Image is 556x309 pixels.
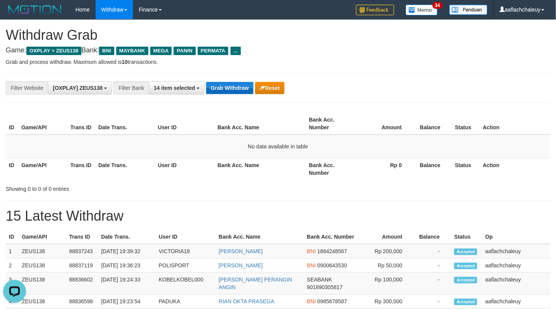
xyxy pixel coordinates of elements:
[219,262,263,268] a: [PERSON_NAME]
[156,273,216,294] td: KOBELKOBEL000
[98,244,156,259] td: [DATE] 19:39:32
[154,85,195,91] span: 14 item selected
[355,158,413,180] th: Rp 0
[98,230,156,244] th: Date Trans.
[6,158,18,180] th: ID
[231,47,241,55] span: ...
[454,249,477,255] span: Accepted
[66,294,98,309] td: 88836598
[19,273,66,294] td: ZEUS138
[66,259,98,273] td: 88837119
[452,158,480,180] th: Status
[99,47,114,55] span: BNI
[215,113,306,135] th: Bank Acc. Name
[215,158,306,180] th: Bank Acc. Name
[482,259,550,273] td: aaflachchaleuy
[432,2,443,9] span: 34
[306,158,355,180] th: Bank Acc. Number
[482,244,550,259] td: aaflachchaleuy
[6,28,550,43] h1: Withdraw Grab
[6,259,19,273] td: 2
[156,244,216,259] td: VICTORIA18
[6,113,18,135] th: ID
[216,230,304,244] th: Bank Acc. Name
[414,273,451,294] td: -
[6,182,226,193] div: Showing 0 to 0 of 0 entries
[6,47,550,54] h4: Game: Bank:
[174,47,195,55] span: PANIN
[6,208,550,224] h1: 15 Latest Withdraw
[451,230,482,244] th: Status
[122,59,128,65] strong: 10
[307,262,316,268] span: BNI
[452,113,480,135] th: Status
[406,5,438,15] img: Button%20Memo.svg
[454,299,477,305] span: Accepted
[307,284,343,290] span: Copy 901890305817 to clipboard
[6,273,19,294] td: 3
[206,82,253,94] button: Grab Withdraw
[156,259,216,273] td: POLISPORT
[98,294,156,309] td: [DATE] 19:23:54
[155,113,215,135] th: User ID
[116,47,148,55] span: MAYBANK
[98,273,156,294] td: [DATE] 19:24:33
[317,248,347,254] span: Copy 1864248567 to clipboard
[482,294,550,309] td: aaflachchaleuy
[19,294,66,309] td: ZEUS138
[155,158,215,180] th: User ID
[358,230,414,244] th: Amount
[6,135,550,158] td: No data available in table
[66,230,98,244] th: Trans ID
[306,113,355,135] th: Bank Acc. Number
[6,4,64,15] img: MOTION_logo.png
[95,158,155,180] th: Date Trans.
[19,244,66,259] td: ZEUS138
[480,158,550,180] th: Action
[356,5,394,15] img: Feedback.jpg
[219,298,274,304] a: RIAN OKTA PRASEGA
[19,230,66,244] th: Game/API
[149,81,205,94] button: 14 item selected
[219,248,263,254] a: [PERSON_NAME]
[358,244,414,259] td: Rp 200,000
[449,5,488,15] img: panduan.png
[114,81,149,94] div: Filter Bank
[53,85,102,91] span: [OXPLAY] ZEUS138
[198,47,229,55] span: PERMATA
[482,230,550,244] th: Op
[6,58,550,66] p: Grab and process withdraw. Maximum allowed is transactions.
[255,82,285,94] button: Reset
[18,113,67,135] th: Game/API
[358,294,414,309] td: Rp 300,000
[6,244,19,259] td: 1
[480,113,550,135] th: Action
[413,113,452,135] th: Balance
[26,47,81,55] span: OXPLAY > ZEUS138
[413,158,452,180] th: Balance
[482,273,550,294] td: aaflachchaleuy
[67,158,95,180] th: Trans ID
[18,158,67,180] th: Game/API
[307,248,316,254] span: BNI
[3,3,26,26] button: Open LiveChat chat widget
[454,263,477,269] span: Accepted
[358,259,414,273] td: Rp 50,000
[98,259,156,273] td: [DATE] 19:36:23
[414,294,451,309] td: -
[307,298,316,304] span: BNI
[6,81,48,94] div: Filter Website
[19,259,66,273] td: ZEUS138
[156,294,216,309] td: PADUKA
[414,244,451,259] td: -
[304,230,358,244] th: Bank Acc. Number
[307,276,332,283] span: SEABANK
[6,230,19,244] th: ID
[355,113,413,135] th: Amount
[317,298,347,304] span: Copy 0985678587 to clipboard
[95,113,155,135] th: Date Trans.
[317,262,347,268] span: Copy 0900643530 to clipboard
[414,230,451,244] th: Balance
[48,81,112,94] button: [OXPLAY] ZEUS138
[156,230,216,244] th: User ID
